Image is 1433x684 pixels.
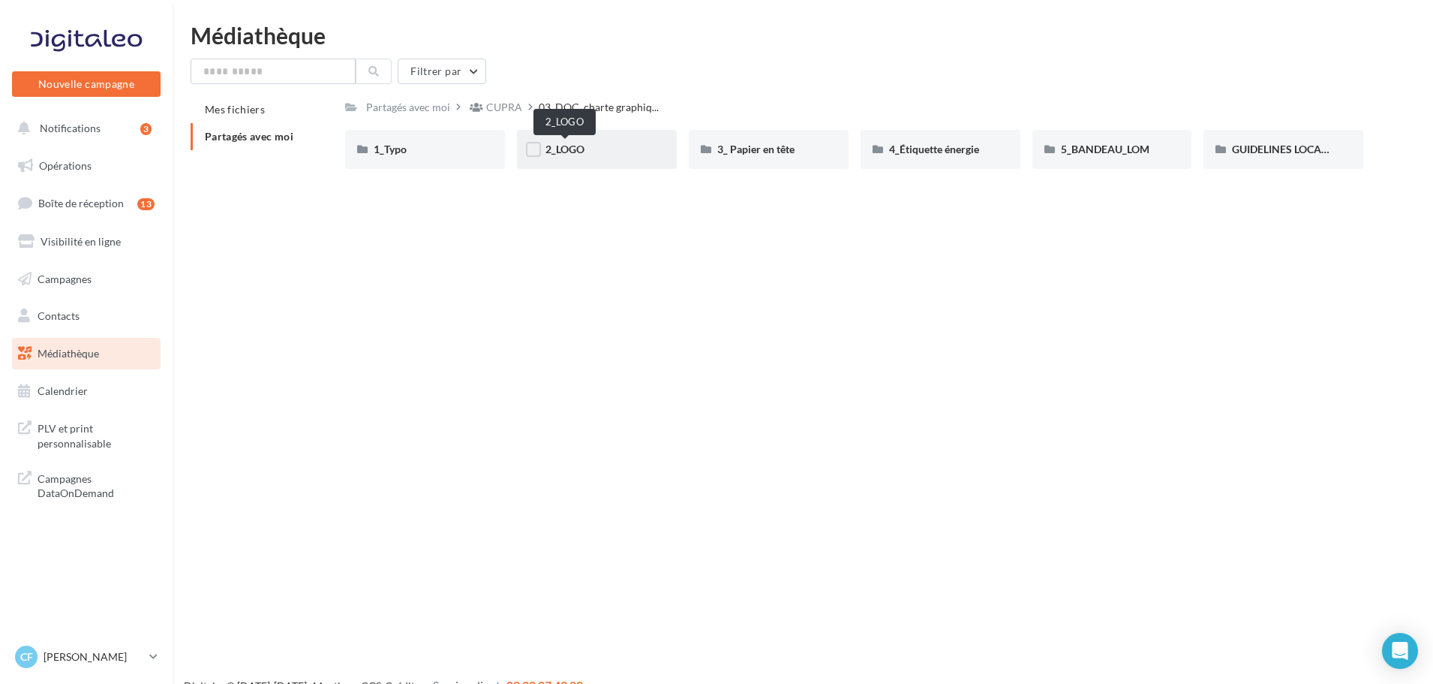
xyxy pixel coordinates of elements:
[9,463,164,507] a: Campagnes DataOnDemand
[39,159,92,172] span: Opérations
[717,143,795,155] span: 3_ Papier en tête
[9,300,164,332] a: Contacts
[539,100,659,115] span: 03_DOC_charte graphiq...
[545,143,584,155] span: 2_LOGO
[533,109,596,135] div: 2_LOGO
[889,143,979,155] span: 4_Étiquette énergie
[12,71,161,97] button: Nouvelle campagne
[1232,143,1338,155] span: GUIDELINES LOCALES
[205,103,265,116] span: Mes fichiers
[38,347,99,360] span: Médiathèque
[140,123,152,135] div: 3
[38,469,155,501] span: Campagnes DataOnDemand
[38,197,124,209] span: Boîte de réception
[9,412,164,457] a: PLV et print personnalisable
[41,235,121,248] span: Visibilité en ligne
[205,130,293,143] span: Partagés avec moi
[486,100,522,115] div: CUPRA
[374,143,407,155] span: 1_Typo
[12,643,161,671] a: CF [PERSON_NAME]
[20,649,33,664] span: CF
[366,100,450,115] div: Partagés avec moi
[38,384,88,397] span: Calendrier
[9,226,164,258] a: Visibilité en ligne
[9,338,164,369] a: Médiathèque
[38,272,92,285] span: Campagnes
[44,649,143,664] p: [PERSON_NAME]
[40,122,101,134] span: Notifications
[9,150,164,182] a: Opérations
[9,187,164,219] a: Boîte de réception13
[398,59,486,84] button: Filtrer par
[1061,143,1149,155] span: 5_BANDEAU_LOM
[38,418,155,450] span: PLV et print personnalisable
[9,264,164,295] a: Campagnes
[9,113,158,144] button: Notifications 3
[137,198,155,210] div: 13
[38,309,80,322] span: Contacts
[9,375,164,407] a: Calendrier
[1382,633,1418,669] div: Open Intercom Messenger
[191,24,1415,47] div: Médiathèque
